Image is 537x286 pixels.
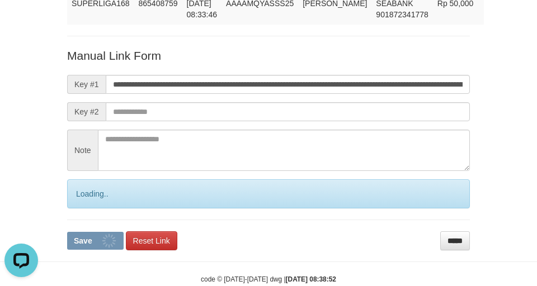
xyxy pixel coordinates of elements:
span: Key #1 [67,75,106,94]
div: Loading.. [67,179,470,208]
a: Reset Link [126,231,177,250]
span: Save [74,236,92,245]
button: Open LiveChat chat widget [4,4,38,38]
p: Manual Link Form [67,47,470,64]
button: Save [67,232,124,250]
span: Note [67,130,98,171]
span: Reset Link [133,236,170,245]
strong: [DATE] 08:38:52 [286,275,336,283]
small: code © [DATE]-[DATE] dwg | [201,275,336,283]
span: Copy 901872341778 to clipboard [376,10,428,19]
span: Key #2 [67,102,106,121]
